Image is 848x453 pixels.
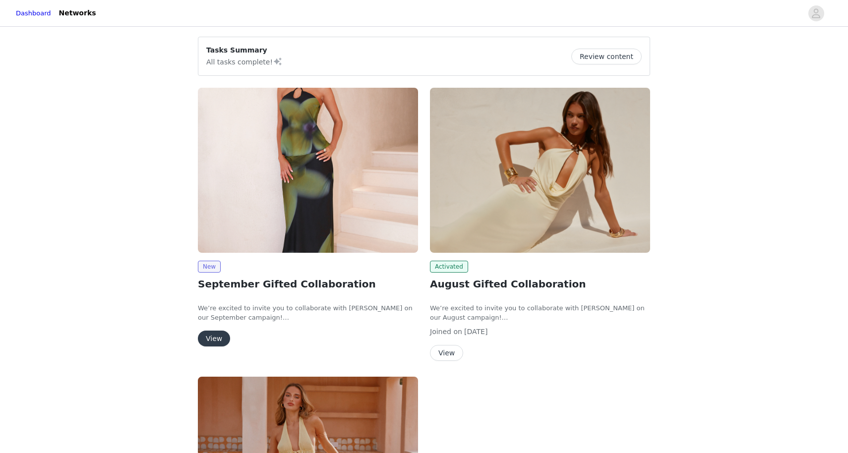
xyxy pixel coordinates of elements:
button: View [198,331,230,346]
img: Peppermayo AUS [198,88,418,253]
p: We’re excited to invite you to collaborate with [PERSON_NAME] on our September campaign! [198,303,418,323]
div: avatar [811,5,821,21]
span: [DATE] [464,328,487,336]
a: View [430,349,463,357]
span: Joined on [430,328,462,336]
h2: September Gifted Collaboration [198,277,418,291]
a: Dashboard [16,8,51,18]
p: We’re excited to invite you to collaborate with [PERSON_NAME] on our August campaign! [430,303,650,323]
span: New [198,261,221,273]
p: Tasks Summary [206,45,283,56]
button: Review content [571,49,642,64]
a: View [198,335,230,342]
a: Networks [53,2,102,24]
img: Peppermayo AUS [430,88,650,253]
h2: August Gifted Collaboration [430,277,650,291]
button: View [430,345,463,361]
span: Activated [430,261,468,273]
p: All tasks complete! [206,56,283,67]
